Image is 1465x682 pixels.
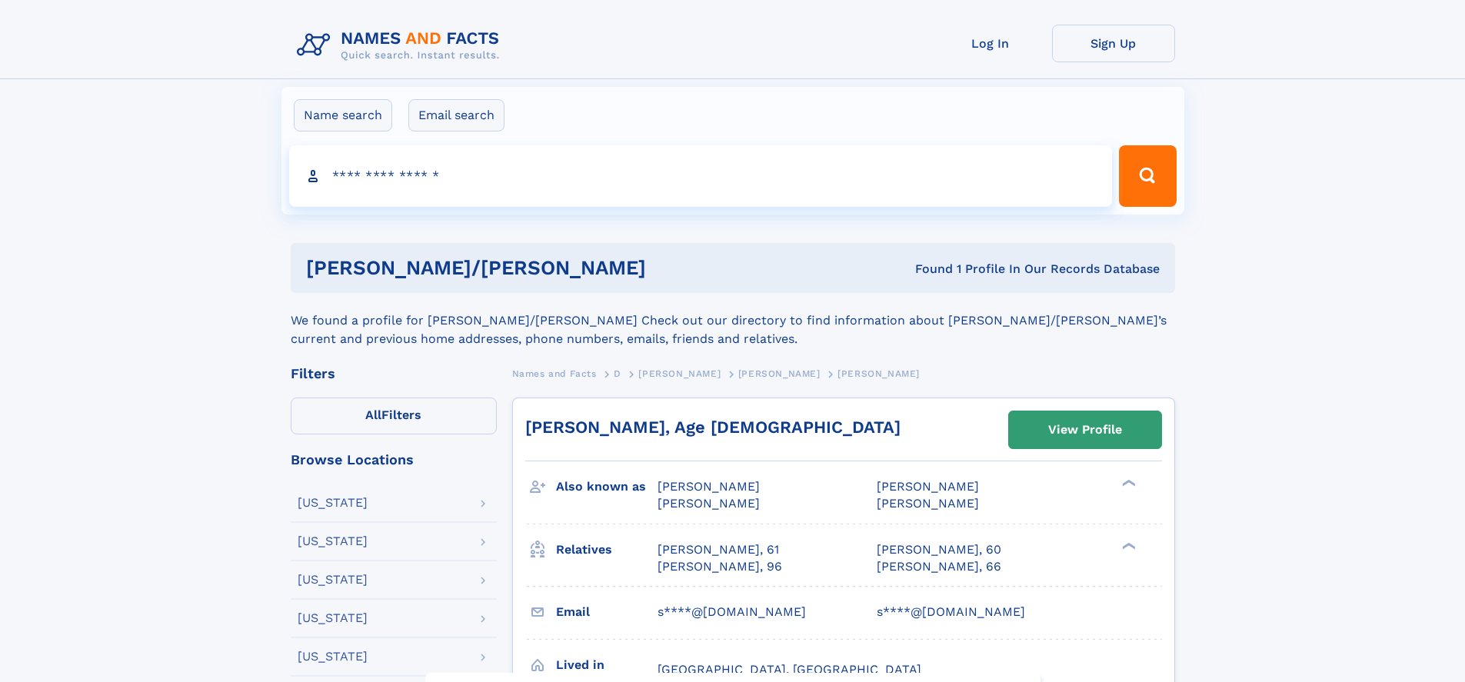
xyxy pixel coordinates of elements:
[556,537,658,563] h3: Relatives
[291,25,512,66] img: Logo Names and Facts
[1118,541,1137,551] div: ❯
[365,408,381,422] span: All
[638,364,721,383] a: [PERSON_NAME]
[289,145,1113,207] input: search input
[306,258,781,278] h1: [PERSON_NAME]/[PERSON_NAME]
[556,599,658,625] h3: Email
[1118,478,1137,488] div: ❯
[298,497,368,509] div: [US_STATE]
[738,364,821,383] a: [PERSON_NAME]
[658,479,760,494] span: [PERSON_NAME]
[658,541,779,558] a: [PERSON_NAME], 61
[738,368,821,379] span: [PERSON_NAME]
[556,652,658,678] h3: Lived in
[512,364,597,383] a: Names and Facts
[1119,145,1176,207] button: Search Button
[658,496,760,511] span: [PERSON_NAME]
[877,541,1001,558] a: [PERSON_NAME], 60
[614,368,621,379] span: D
[877,479,979,494] span: [PERSON_NAME]
[781,261,1160,278] div: Found 1 Profile In Our Records Database
[877,496,979,511] span: [PERSON_NAME]
[837,368,920,379] span: [PERSON_NAME]
[638,368,721,379] span: [PERSON_NAME]
[877,558,1001,575] a: [PERSON_NAME], 66
[658,662,921,677] span: [GEOGRAPHIC_DATA], [GEOGRAPHIC_DATA]
[298,650,368,663] div: [US_STATE]
[614,364,621,383] a: D
[525,418,901,437] a: [PERSON_NAME], Age [DEMOGRAPHIC_DATA]
[294,99,392,131] label: Name search
[291,453,497,467] div: Browse Locations
[1048,412,1122,447] div: View Profile
[1052,25,1175,62] a: Sign Up
[298,574,368,586] div: [US_STATE]
[929,25,1052,62] a: Log In
[408,99,504,131] label: Email search
[298,535,368,547] div: [US_STATE]
[291,398,497,434] label: Filters
[291,367,497,381] div: Filters
[291,293,1175,348] div: We found a profile for [PERSON_NAME]/[PERSON_NAME] Check out our directory to find information ab...
[556,474,658,500] h3: Also known as
[658,558,782,575] a: [PERSON_NAME], 96
[298,612,368,624] div: [US_STATE]
[1009,411,1161,448] a: View Profile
